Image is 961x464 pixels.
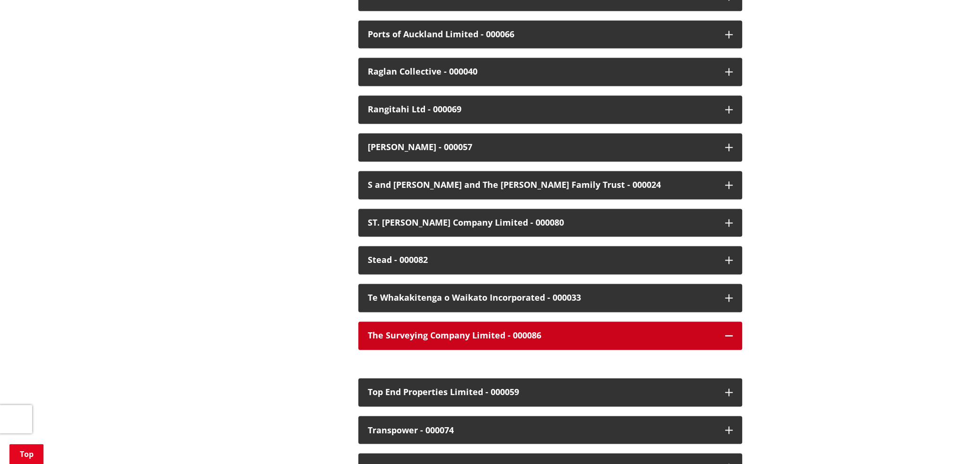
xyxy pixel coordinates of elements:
[358,133,742,161] button: [PERSON_NAME] - 000057
[368,30,716,39] div: Ports of Auckland Limited - 000066
[358,171,742,199] button: S and [PERSON_NAME] and The [PERSON_NAME] Family Trust - 000024
[358,209,742,237] button: ST. [PERSON_NAME] Company Limited - 000080
[9,444,43,464] a: Top
[918,424,952,458] iframe: Messenger Launcher
[368,67,716,76] div: Raglan Collective - 000040
[368,388,716,397] div: Top End Properties Limited - 000059
[368,218,716,228] div: ST. [PERSON_NAME] Company Limited - 000080
[368,105,716,114] div: Rangitahi Ltd - 000069
[368,293,716,303] div: Te Whakakitenga o Waikato Incorporated - 000033
[358,58,742,86] button: Raglan Collective - 000040
[358,378,742,406] button: Top End Properties Limited - 000059
[368,425,716,435] div: Transpower - 000074
[358,95,742,124] button: Rangitahi Ltd - 000069
[368,143,716,152] div: [PERSON_NAME] - 000057
[368,331,716,340] div: The Surveying Company Limited - 000086
[358,246,742,274] button: Stead - 000082
[358,321,742,350] button: The Surveying Company Limited - 000086
[368,255,716,265] div: Stead - 000082
[368,180,716,190] div: S and [PERSON_NAME] and The [PERSON_NAME] Family Trust - 000024
[358,416,742,444] button: Transpower - 000074
[358,20,742,49] button: Ports of Auckland Limited - 000066
[358,284,742,312] button: Te Whakakitenga o Waikato Incorporated - 000033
